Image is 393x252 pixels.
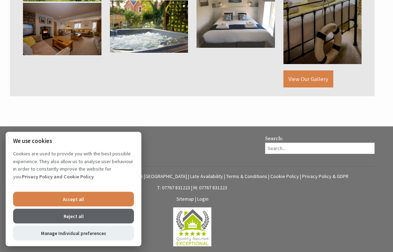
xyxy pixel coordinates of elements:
[265,143,375,154] input: Search...
[6,150,141,186] p: Cookies are used to provide you with the best possible experience. They also allow us to analyse ...
[13,209,134,224] button: Reject all
[22,173,94,180] a: Privacy Policy and Cookie Policy
[265,135,375,142] h3: Search:
[226,173,267,180] a: Terms & Conditions
[193,185,227,191] a: M: 07767 831223
[6,138,141,144] h2: We use cookies
[13,192,134,207] button: Accept all
[302,173,348,180] a: Privacy Policy & GDPR
[190,173,223,180] a: Late Availability
[188,173,189,180] span: |
[195,196,196,202] span: |
[224,173,225,180] span: |
[173,208,211,247] img: Sleeps12.com - Quality Assured - 5 Star Exceptional Award
[191,185,192,191] span: |
[197,196,209,202] a: Login
[268,173,269,180] span: |
[176,196,194,202] a: Sitemap
[13,226,134,241] button: Manage Individual preferences
[300,173,301,180] span: |
[270,173,299,180] a: Cookie Policy
[157,185,190,191] a: T: 07767 831223
[283,71,333,88] a: View Our Gallery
